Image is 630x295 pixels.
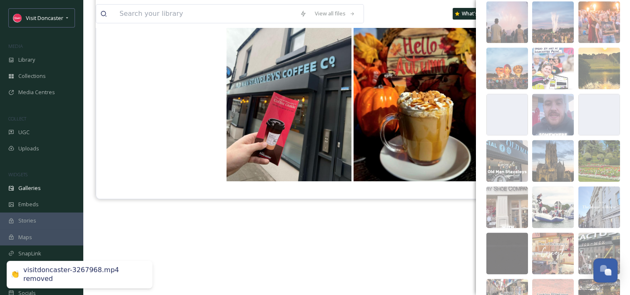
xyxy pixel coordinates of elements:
[532,140,574,182] img: 53cb7228-6b59-4ace-bec2-da90889efb25.jpg
[311,5,359,22] a: View all files
[18,184,41,192] span: Galleries
[486,1,528,43] img: 35b9ffcf-c0ae-4ba1-aefa-109e22a8793d.jpg
[578,47,620,89] img: 3552e4a2-74df-4bfa-b134-2584dc9329e2.jpg
[353,13,488,182] a: Opens media popup. Media description: bostoncodoncaster-17850964215546420.jpeg.
[593,258,618,282] button: Open Chat
[18,128,30,136] span: UGC
[115,5,296,23] input: Search your library
[18,200,39,208] span: Embeds
[8,43,23,49] span: MEDIA
[18,88,55,96] span: Media Centres
[532,232,574,274] img: 5cde10d7-e800-4a67-aa29-e0ddc07493e1.jpg
[486,232,528,274] img: 9d312ce4-fcc9-4bb0-b532-14eb78fa406c.jpg
[18,250,41,257] span: SnapLink
[26,14,63,22] span: Visit Doncaster
[486,140,528,182] img: 81900090-e16e-497b-b45c-78acb84ca716.jpg
[13,14,22,22] img: visit%20logo%20fb.jpg
[18,233,32,241] span: Maps
[532,1,574,43] img: a9b2631f-cd7c-449d-ade0-bdd9a9045895.jpg
[578,186,620,228] img: e555b4a8-ad37-4a16-9948-bb6929cab70e.jpg
[486,186,528,228] img: ba952b0b-e5fc-43f2-a58d-fb76b5a9daac.jpg
[8,115,26,122] span: COLLECT
[532,47,574,89] img: 994ce004-2cc9-4d02-847d-323bb875f3fd.jpg
[532,186,574,228] img: 4a3121bb-20b9-4521-8f1a-5312febb51d6.jpg
[130,13,226,182] a: Opens media popup. Media description: visitdoncaster-3887861.mp4.
[226,13,353,182] a: Opens media popup. Media description: IMG-20250221-WA0014.jpg.
[8,171,27,177] span: WIDGETS
[578,140,620,182] img: ca90c1be-f562-4311-b256-a4c7cee0a66b.jpg
[532,94,574,135] img: 12e429df-3a7b-4c21-8bd7-43f516e16252.jpg
[578,1,620,43] img: 6d0cb210-4a87-491a-96bc-7c3dce07fd57.jpg
[18,56,35,64] span: Library
[18,72,46,80] span: Collections
[11,270,19,279] div: 👏
[578,232,620,274] img: 4b786892-d6c7-429e-a4e2-b64c5ea1571b.jpg
[486,47,528,89] img: 17d4cf27-c47e-4427-a89b-3627e194eaac.jpg
[23,266,144,283] div: visitdoncaster-3267968.mp4 removed
[18,145,39,152] span: Uploads
[453,8,494,20] a: What's New
[18,217,36,225] span: Stories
